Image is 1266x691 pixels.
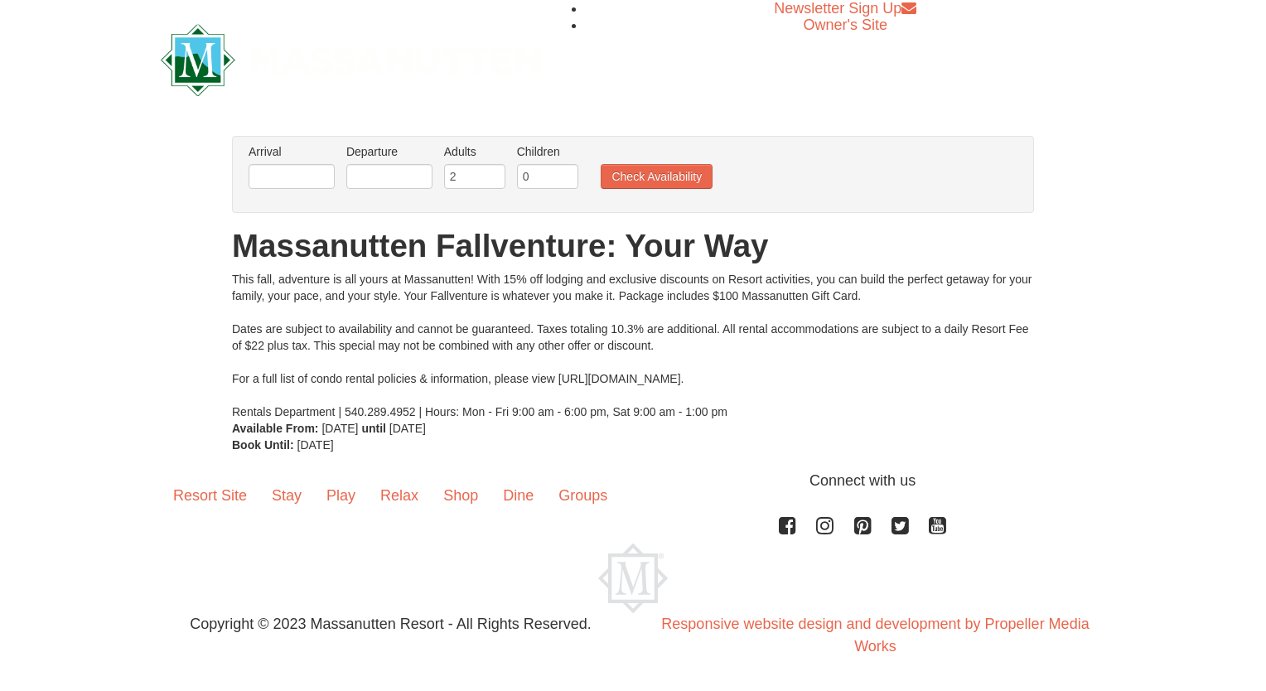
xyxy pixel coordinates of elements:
[249,143,335,160] label: Arrival
[444,143,505,160] label: Adults
[148,613,633,635] p: Copyright © 2023 Massanutten Resort - All Rights Reserved.
[598,544,668,613] img: Massanutten Resort Logo
[517,143,578,160] label: Children
[161,470,259,521] a: Resort Site
[368,470,431,521] a: Relax
[546,470,620,521] a: Groups
[804,17,887,33] a: Owner's Site
[601,164,713,189] button: Check Availability
[161,24,540,96] img: Massanutten Resort Logo
[232,438,294,452] strong: Book Until:
[232,271,1034,420] div: This fall, adventure is all yours at Massanutten! With 15% off lodging and exclusive discounts on...
[490,470,546,521] a: Dine
[161,38,540,77] a: Massanutten Resort
[232,422,319,435] strong: Available From:
[389,422,426,435] span: [DATE]
[346,143,432,160] label: Departure
[431,470,490,521] a: Shop
[161,470,1105,492] p: Connect with us
[661,616,1089,655] a: Responsive website design and development by Propeller Media Works
[259,470,314,521] a: Stay
[232,230,1034,263] h1: Massanutten Fallventure: Your Way
[361,422,386,435] strong: until
[314,470,368,521] a: Play
[297,438,334,452] span: [DATE]
[321,422,358,435] span: [DATE]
